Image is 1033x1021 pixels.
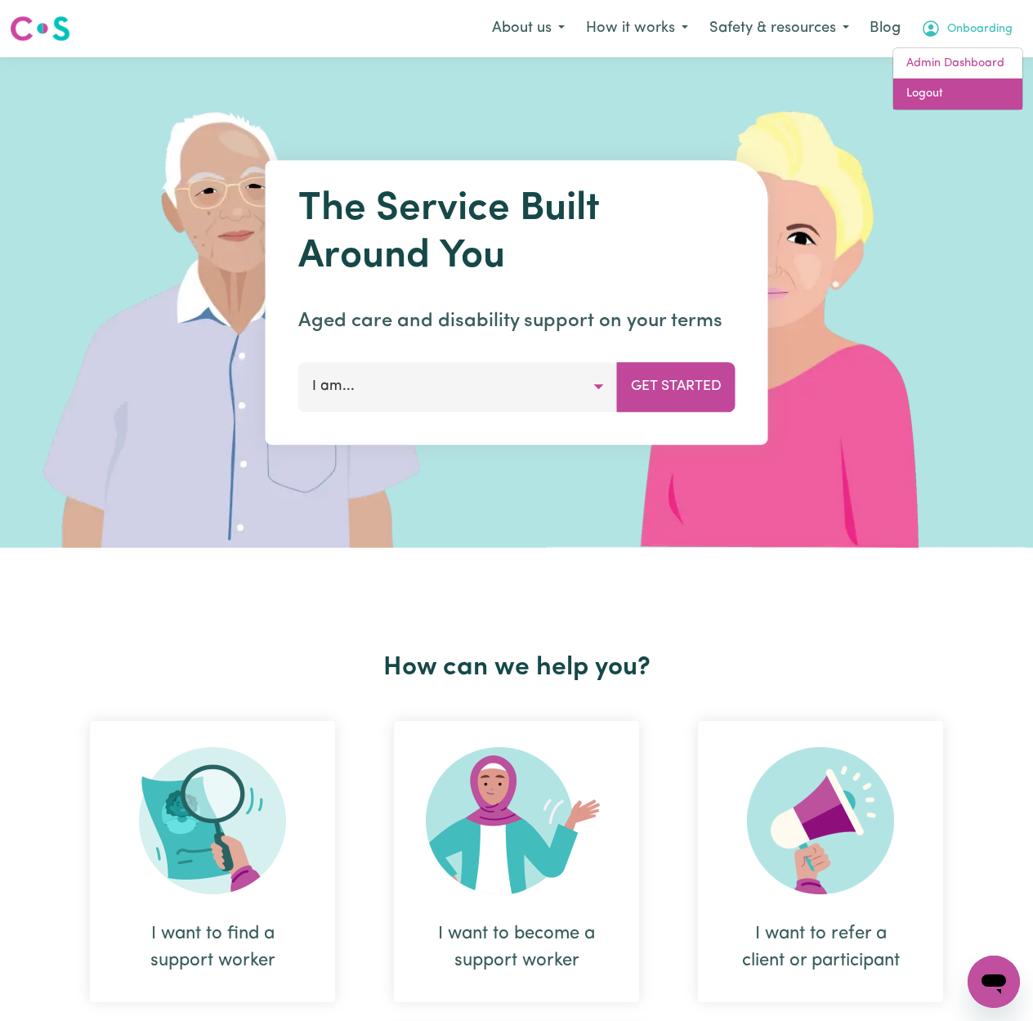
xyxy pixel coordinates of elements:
[737,920,904,974] div: I want to refer a client or participant
[698,721,943,1002] div: I want to refer a client or participant
[10,14,70,43] img: Careseekers logo
[10,10,70,47] a: Careseekers logo
[699,11,860,46] button: Safety & resources
[433,920,600,974] div: I want to become a support worker
[617,362,736,411] button: Get Started
[747,747,894,894] img: Refer
[892,47,1023,110] div: My Account
[298,186,736,280] h1: The Service Built Around You
[426,747,607,894] img: Become Worker
[129,920,296,974] div: I want to find a support worker
[90,721,335,1002] div: I want to find a support worker
[394,721,639,1002] div: I want to become a support worker
[968,956,1020,1008] iframe: Button to launch messaging window
[893,48,1022,79] a: Admin Dashboard
[139,747,286,894] img: Search
[910,11,1023,46] button: My Account
[298,362,618,411] button: I am...
[947,20,1013,38] span: Onboarding
[481,11,575,46] button: About us
[575,11,699,46] button: How it works
[893,78,1022,110] a: Logout
[298,307,736,336] p: Aged care and disability support on your terms
[860,11,910,47] a: Blog
[60,652,973,683] h2: How can we help you?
